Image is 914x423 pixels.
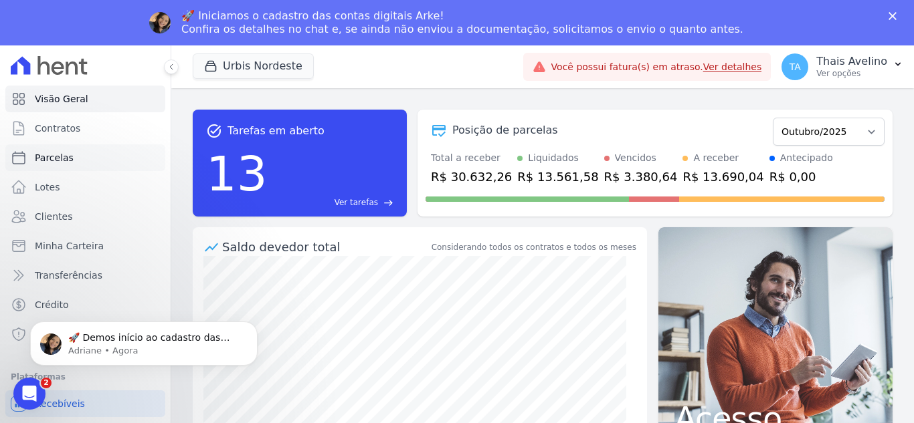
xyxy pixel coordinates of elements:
[816,55,887,68] p: Thais Avelino
[5,262,165,289] a: Transferências
[58,39,228,315] span: 🚀 Demos início ao cadastro das Contas Digitais Arke! Iniciamos a abertura para clientes do modelo...
[335,196,378,208] span: Ver tarefas
[5,291,165,318] a: Crédito
[431,151,512,165] div: Total a receber
[35,122,80,135] span: Contratos
[517,168,598,186] div: R$ 13.561,58
[206,123,222,139] span: task_alt
[604,168,678,186] div: R$ 3.380,64
[5,233,165,259] a: Minha Carteira
[452,122,558,138] div: Posição de parcelas
[551,60,762,74] span: Você possui fatura(s) em atraso.
[790,62,801,72] span: TA
[227,123,325,139] span: Tarefas em aberto
[222,238,429,256] div: Saldo devedor total
[5,203,165,230] a: Clientes
[35,180,60,194] span: Lotes
[35,397,85,410] span: Recebíveis
[149,12,171,33] img: Profile image for Adriane
[693,151,739,165] div: A receber
[35,151,74,164] span: Parcelas
[10,293,278,387] iframe: Intercom notifications mensagem
[5,115,165,142] a: Contratos
[769,168,833,186] div: R$ 0,00
[889,12,902,20] div: Fechar
[780,151,833,165] div: Antecipado
[432,241,636,253] div: Considerando todos os contratos e todos os meses
[5,321,165,347] a: Negativação
[273,196,393,208] a: Ver tarefas east
[431,168,512,186] div: R$ 30.632,26
[13,378,45,410] iframe: Intercom live chat
[5,144,165,171] a: Parcelas
[35,92,88,106] span: Visão Geral
[181,9,743,36] div: 🚀 Iniciamos o cadastro das contas digitais Arke! Confira os detalhes no chat e, se ainda não envi...
[35,269,102,282] span: Transferências
[5,390,165,417] a: Recebíveis
[528,151,579,165] div: Liquidados
[5,174,165,200] a: Lotes
[383,198,393,208] span: east
[5,86,165,112] a: Visão Geral
[682,168,763,186] div: R$ 13.690,04
[35,210,72,223] span: Clientes
[58,51,231,63] p: Message from Adriane, sent Agora
[193,53,314,79] button: Urbis Nordeste
[703,61,762,72] a: Ver detalhes
[771,48,914,86] button: TA Thais Avelino Ver opções
[816,68,887,79] p: Ver opções
[615,151,656,165] div: Vencidos
[35,239,104,253] span: Minha Carteira
[206,139,268,208] div: 13
[41,378,52,388] span: 2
